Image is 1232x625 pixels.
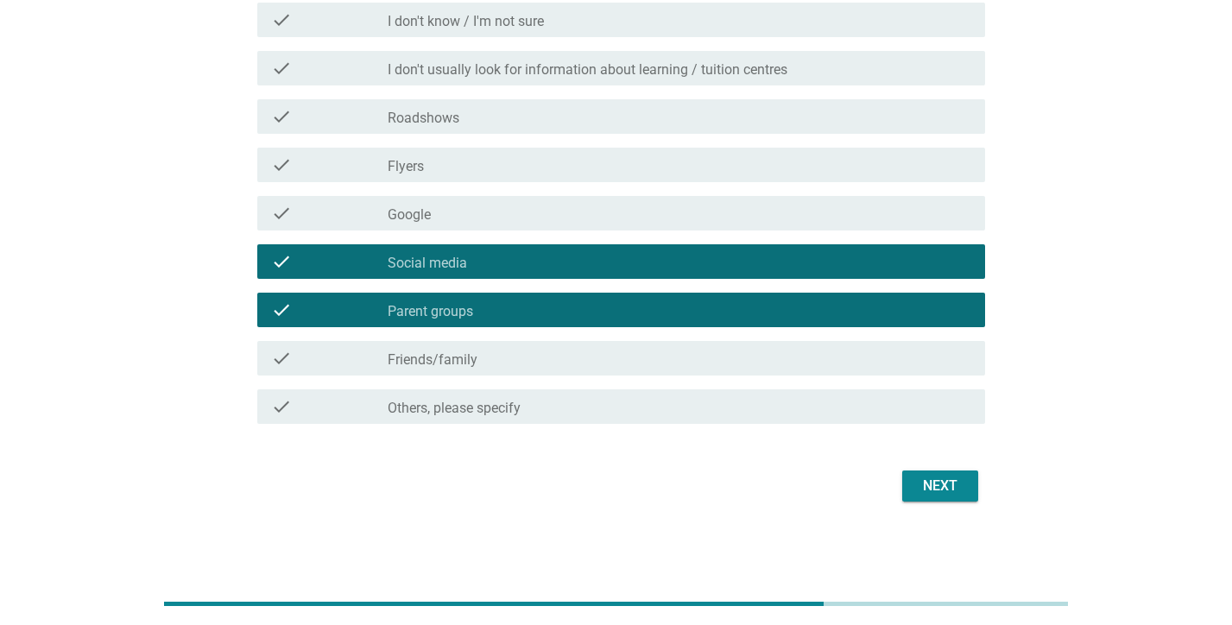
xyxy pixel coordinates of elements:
[271,348,292,369] i: check
[271,251,292,272] i: check
[388,61,787,79] label: I don't usually look for information about learning / tuition centres
[388,206,431,224] label: Google
[271,9,292,30] i: check
[388,13,544,30] label: I don't know / I'm not sure
[388,110,459,127] label: Roadshows
[271,106,292,127] i: check
[388,255,467,272] label: Social media
[271,58,292,79] i: check
[388,351,477,369] label: Friends/family
[388,158,424,175] label: Flyers
[902,470,978,502] button: Next
[271,155,292,175] i: check
[271,203,292,224] i: check
[916,476,964,496] div: Next
[388,400,521,417] label: Others, please specify
[271,396,292,417] i: check
[388,303,473,320] label: Parent groups
[271,300,292,320] i: check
